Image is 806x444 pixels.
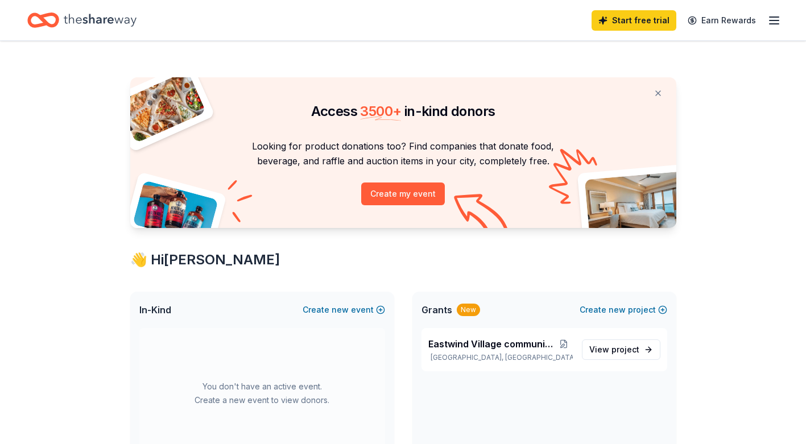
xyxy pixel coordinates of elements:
button: Createnewevent [303,303,385,317]
button: Createnewproject [580,303,667,317]
span: new [609,303,626,317]
div: New [457,304,480,316]
span: project [611,345,639,354]
a: Earn Rewards [681,10,763,31]
span: new [332,303,349,317]
a: View project [582,339,660,360]
span: View [589,343,639,356]
span: In-Kind [139,303,171,317]
div: 👋 Hi [PERSON_NAME] [130,251,676,269]
p: Looking for product donations too? Find companies that donate food, beverage, and raffle and auct... [144,139,663,169]
a: Start free trial [592,10,676,31]
span: Grants [421,303,452,317]
span: Eastwind Village community program [428,337,555,351]
a: Home [27,7,137,34]
p: [GEOGRAPHIC_DATA], [GEOGRAPHIC_DATA] [428,353,573,362]
img: Curvy arrow [454,194,511,236]
span: 3500 + [360,103,401,119]
img: Pizza [117,70,206,143]
button: Create my event [361,182,445,205]
span: Access in-kind donors [311,103,495,119]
